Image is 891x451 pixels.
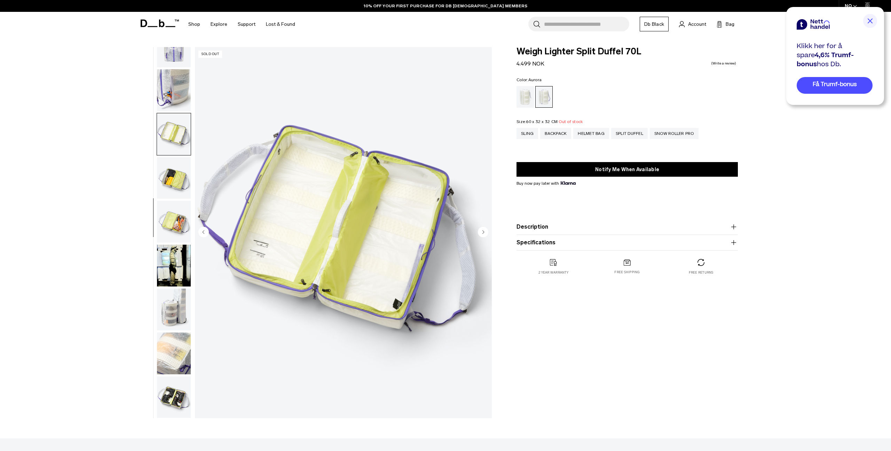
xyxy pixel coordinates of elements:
[364,3,527,9] a: 10% OFF YOUR FIRST PURCHASE FOR DB [DEMOGRAPHIC_DATA] MEMBERS
[517,120,583,124] legend: Size:
[198,227,209,238] button: Previous slide
[238,12,255,37] a: Support
[540,128,571,139] a: Backpack
[797,42,873,69] div: Klikk her for å spare hos Db.
[157,201,191,243] img: Weigh_Lighter_Split_Duffel_70L_7.png
[157,332,191,374] img: Weigh_Lighter_Split_Duffel_70L_10.png
[157,157,191,199] img: Weigh_Lighter_Split_Duffel_70L_6.png
[157,113,191,155] img: Weigh_Lighter_Split_Duffel_70L_5.png
[535,86,553,108] a: Aurora
[688,21,706,28] span: Account
[797,51,854,69] span: 4,6% Trumf-bonus
[689,270,713,275] p: Free returns
[188,12,200,37] a: Shop
[640,17,669,31] a: Db Black
[211,12,227,37] a: Explore
[863,14,877,28] img: close button
[195,47,492,418] img: Weigh_Lighter_Split_Duffel_70L_5.png
[157,245,191,286] img: Weigh Lighter Split Duffel 70L Aurora
[528,77,542,82] span: Aurora
[478,227,488,238] button: Next slide
[517,223,738,231] button: Description
[183,12,300,37] nav: Main Navigation
[157,200,191,243] button: Weigh_Lighter_Split_Duffel_70L_7.png
[561,181,576,185] img: {"height" => 20, "alt" => "Klarna"}
[614,270,640,275] p: Free shipping
[517,47,738,56] span: Weigh Lighter Split Duffel 70L
[157,289,191,330] img: Weigh_Lighter_Split_Duffel_70L_9.png
[538,270,568,275] p: 2 year warranty
[797,19,830,30] img: netthandel brand logo
[517,60,544,67] span: 4.499 NOK
[195,47,492,418] li: 6 / 12
[157,376,191,418] img: Weigh_Lighter_Split_Duffel_70L_8.png
[198,51,222,58] p: Sold Out
[526,119,558,124] span: 60 x 32 x 32 CM
[517,180,576,186] span: Buy now pay later with
[559,119,583,124] span: Out of stock
[573,128,609,139] a: Helmet Bag
[266,12,295,37] a: Lost & Found
[717,20,734,28] button: Bag
[517,86,534,108] a: Diffusion
[726,21,734,28] span: Bag
[157,244,191,287] button: Weigh Lighter Split Duffel 70L Aurora
[517,78,542,82] legend: Color:
[517,238,738,247] button: Specifications
[797,77,873,94] a: Få Trumf-bonus
[813,81,857,89] span: Få Trumf-bonus
[611,128,648,139] a: Split Duffel
[157,69,191,111] img: Weigh_Lighter_Split_Duffel_70L_4.png
[650,128,699,139] a: Snow Roller Pro
[517,162,738,177] button: Notify Me When Available
[517,128,538,139] a: Sling
[711,62,736,65] a: Write a review
[679,20,706,28] a: Account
